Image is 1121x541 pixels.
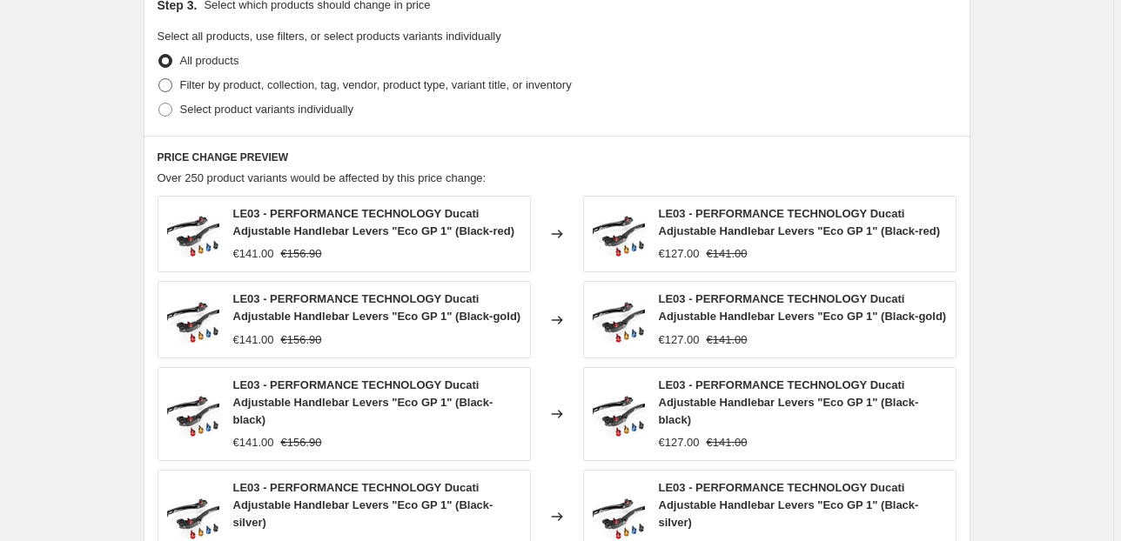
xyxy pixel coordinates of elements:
[233,207,514,237] span: LE03 - PERFORMANCE TECHNOLOGY Ducati Adjustable Handlebar Levers "Eco GP 1" (Black-red)
[180,78,572,91] span: Filter by product, collection, tag, vendor, product type, variant title, or inventory
[158,171,487,184] span: Over 250 product variants would be affected by this price change:
[659,331,700,349] div: €127.00
[281,434,322,451] strike: €156.90
[593,208,645,260] img: le03-brake-clutch-adj-levers-eco-gp-1_80x.jpg
[158,30,501,43] span: Select all products, use filters, or select products variants individually
[593,388,645,440] img: le03-brake-clutch-adj-levers-eco-gp-1_80x.jpg
[167,294,219,346] img: le03-brake-clutch-adj-levers-eco-gp-1_80x.jpg
[233,245,274,263] div: €141.00
[659,207,940,237] span: LE03 - PERFORMANCE TECHNOLOGY Ducati Adjustable Handlebar Levers "Eco GP 1" (Black-red)
[659,378,919,426] span: LE03 - PERFORMANCE TECHNOLOGY Ducati Adjustable Handlebar Levers "Eco GP 1" (Black-black)
[281,245,322,263] strike: €156.90
[593,294,645,346] img: le03-brake-clutch-adj-levers-eco-gp-1_80x.jpg
[707,434,748,451] strike: €141.00
[707,245,748,263] strike: €141.00
[180,54,239,67] span: All products
[659,434,700,451] div: €127.00
[707,331,748,349] strike: €141.00
[659,292,947,323] span: LE03 - PERFORMANCE TECHNOLOGY Ducati Adjustable Handlebar Levers "Eco GP 1" (Black-gold)
[659,481,919,529] span: LE03 - PERFORMANCE TECHNOLOGY Ducati Adjustable Handlebar Levers "Eco GP 1" (Black-silver)
[167,388,219,440] img: le03-brake-clutch-adj-levers-eco-gp-1_80x.jpg
[158,150,957,164] h6: PRICE CHANGE PREVIEW
[180,103,353,116] span: Select product variants individually
[233,481,493,529] span: LE03 - PERFORMANCE TECHNOLOGY Ducati Adjustable Handlebar Levers "Eco GP 1" (Black-silver)
[659,245,700,263] div: €127.00
[281,331,322,349] strike: €156.90
[233,331,274,349] div: €141.00
[233,378,493,426] span: LE03 - PERFORMANCE TECHNOLOGY Ducati Adjustable Handlebar Levers "Eco GP 1" (Black-black)
[233,292,521,323] span: LE03 - PERFORMANCE TECHNOLOGY Ducati Adjustable Handlebar Levers "Eco GP 1" (Black-gold)
[167,208,219,260] img: le03-brake-clutch-adj-levers-eco-gp-1_80x.jpg
[233,434,274,451] div: €141.00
